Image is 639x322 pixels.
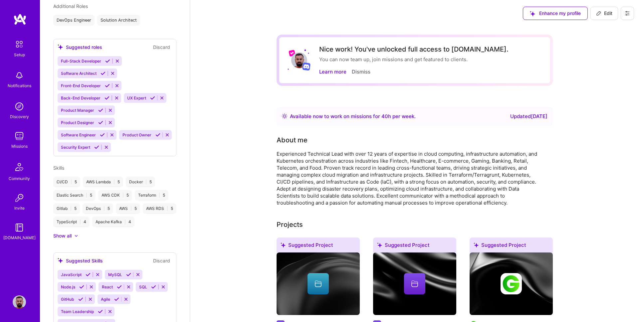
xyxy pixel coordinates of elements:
span: Product Owner [122,132,151,137]
span: | [159,193,160,198]
img: cover [470,252,553,315]
img: discovery [13,100,26,113]
div: Docker 5 [126,177,155,187]
div: Updated [DATE] [510,112,547,120]
span: MySQL [108,272,122,277]
div: Terraform 5 [135,190,168,201]
img: logo [13,13,27,25]
span: | [70,206,72,211]
i: Reject [114,95,119,100]
div: TypeScript 4 [53,217,90,227]
i: Accept [105,83,110,88]
i: Accept [101,71,106,76]
i: Reject [107,309,112,314]
i: icon SuggestedTeams [530,11,535,16]
i: Accept [86,272,91,277]
img: Lyft logo [289,50,296,57]
i: Accept [114,297,119,302]
div: Missions [11,143,28,150]
img: Discord logo [302,62,311,71]
div: Suggested roles [58,44,102,51]
img: teamwork [13,129,26,143]
span: Skills [53,165,64,171]
img: bell [13,69,26,82]
div: Apache Kafka 4 [92,217,134,227]
span: | [113,179,115,185]
i: Reject [108,120,113,125]
button: Edit [590,7,618,20]
div: Invite [14,205,25,212]
img: User Avatar [13,295,26,309]
i: icon SuggestedTeams [58,258,63,263]
button: Dismiss [352,68,370,75]
i: Accept [126,272,131,277]
div: Suggested Project [277,238,360,255]
span: | [124,219,126,225]
i: icon SuggestedTeams [377,242,382,247]
i: Accept [151,284,156,289]
i: Reject [114,83,119,88]
div: Community [9,175,30,182]
div: About me [277,135,308,145]
i: Reject [89,284,94,289]
i: Accept [79,284,84,289]
i: icon SuggestedTeams [281,242,286,247]
i: Reject [159,95,164,100]
div: Nice work! You've unlocked full access to [DOMAIN_NAME]. [319,45,509,53]
i: Accept [98,108,103,113]
div: AWS RDS 5 [143,203,176,214]
i: Reject [115,59,120,64]
span: | [80,219,81,225]
i: icon SuggestedTeams [58,44,63,50]
img: guide book [13,221,26,234]
span: | [130,206,132,211]
img: Availability [282,113,287,119]
span: Product Manager [61,108,94,113]
span: SQL [139,284,147,289]
i: Accept [94,145,99,150]
div: DevOps Engineer [53,15,95,26]
div: You can now team up, join missions and get featured to clients. [319,56,509,63]
span: Software Architect [61,71,97,76]
i: Accept [98,309,103,314]
i: Accept [117,284,122,289]
i: Reject [126,284,131,289]
div: Discovery [10,113,29,120]
span: Security Expert [61,145,90,150]
i: Accept [155,132,160,137]
img: Community [11,159,27,175]
i: Reject [104,145,109,150]
span: React [102,284,113,289]
img: cover [373,252,456,315]
i: icon SuggestedTeams [474,242,479,247]
button: Discard [151,43,172,51]
div: AWS CDK 5 [98,190,132,201]
button: Enhance my profile [523,7,588,20]
div: Solution Architect [97,15,140,26]
span: GitHub [61,297,74,302]
i: Reject [123,297,128,302]
div: AWS Lambda 5 [83,177,123,187]
i: Reject [110,71,115,76]
span: Additional Roles [53,3,88,9]
button: Discard [151,257,172,264]
div: Notifications [8,82,31,89]
i: Reject [108,108,113,113]
img: User Avatar [291,52,307,68]
span: Enhance my profile [530,10,581,17]
img: cover [277,252,360,315]
span: Edit [596,10,612,17]
div: Elastic Search 5 [53,190,96,201]
i: Reject [88,297,93,302]
a: User Avatar [11,295,28,309]
img: Invite [13,191,26,205]
div: Suggested Skills [58,257,103,264]
span: | [71,179,72,185]
div: CI/CD 5 [53,177,80,187]
div: Setup [14,51,25,58]
div: Gitlab 5 [53,203,80,214]
i: Accept [78,297,83,302]
img: setup [12,37,26,51]
div: Suggested Project [373,238,456,255]
img: Company logo [501,273,522,294]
